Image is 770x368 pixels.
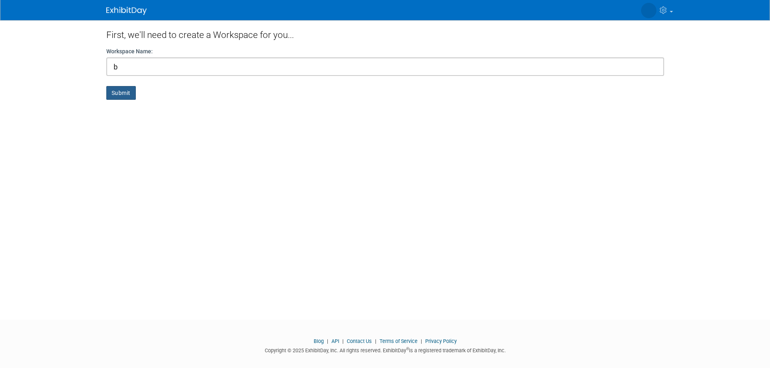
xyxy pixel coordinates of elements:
[425,338,457,344] a: Privacy Policy
[106,86,136,100] button: Submit
[106,7,147,15] img: ExhibitDay
[106,57,664,76] input: Name of your organization
[406,347,409,351] sup: ®
[340,338,346,344] span: |
[347,338,372,344] a: Contact Us
[331,338,339,344] a: API
[419,338,424,344] span: |
[325,338,330,344] span: |
[373,338,378,344] span: |
[314,338,324,344] a: Blog
[380,338,418,344] a: Terms of Service
[106,47,153,55] label: Workspace Name:
[106,20,664,47] div: First, we'll need to create a Workspace for you...
[641,3,656,18] img: Kristine Rutkowski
